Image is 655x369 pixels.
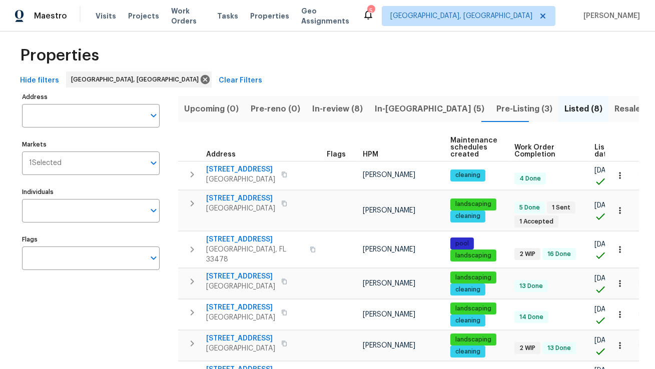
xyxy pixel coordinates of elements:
[219,74,262,87] span: Clear Filters
[451,285,484,294] span: cleaning
[147,156,161,170] button: Open
[29,159,62,167] span: 1 Selected
[451,200,495,208] span: landscaping
[579,11,640,21] span: [PERSON_NAME]
[543,250,575,258] span: 16 Done
[594,144,611,158] span: List date
[515,174,545,183] span: 4 Done
[22,189,160,195] label: Individuals
[451,239,473,248] span: pool
[215,71,266,90] button: Clear Filters
[451,316,484,325] span: cleaning
[451,251,495,260] span: landscaping
[206,203,275,213] span: [GEOGRAPHIC_DATA]
[22,236,160,242] label: Flags
[543,344,575,352] span: 13 Done
[184,102,239,116] span: Upcoming (0)
[514,144,577,158] span: Work Order Completion
[171,6,205,26] span: Work Orders
[390,11,532,21] span: [GEOGRAPHIC_DATA], [GEOGRAPHIC_DATA]
[250,11,289,21] span: Properties
[548,203,574,212] span: 1 Sent
[206,281,275,291] span: [GEOGRAPHIC_DATA]
[451,273,495,282] span: landscaping
[594,167,615,174] span: [DATE]
[22,141,160,147] label: Markets
[564,102,602,116] span: Listed (8)
[451,171,484,179] span: cleaning
[451,304,495,313] span: landscaping
[206,302,275,312] span: [STREET_ADDRESS]
[206,343,275,353] span: [GEOGRAPHIC_DATA]
[206,271,275,281] span: [STREET_ADDRESS]
[147,251,161,265] button: Open
[450,137,497,158] span: Maintenance schedules created
[594,275,615,282] span: [DATE]
[147,108,161,122] button: Open
[96,11,116,21] span: Visits
[594,337,615,344] span: [DATE]
[515,313,547,321] span: 14 Done
[206,312,275,322] span: [GEOGRAPHIC_DATA]
[206,174,275,184] span: [GEOGRAPHIC_DATA]
[301,6,350,26] span: Geo Assignments
[594,202,615,209] span: [DATE]
[206,333,275,343] span: [STREET_ADDRESS]
[451,212,484,220] span: cleaning
[206,193,275,203] span: [STREET_ADDRESS]
[363,342,415,349] span: [PERSON_NAME]
[66,71,212,87] div: [GEOGRAPHIC_DATA], [GEOGRAPHIC_DATA]
[206,234,304,244] span: [STREET_ADDRESS]
[20,74,59,87] span: Hide filters
[363,151,378,158] span: HPM
[363,280,415,287] span: [PERSON_NAME]
[206,164,275,174] span: [STREET_ADDRESS]
[251,102,300,116] span: Pre-reno (0)
[594,306,615,313] span: [DATE]
[147,203,161,217] button: Open
[363,311,415,318] span: [PERSON_NAME]
[515,250,539,258] span: 2 WIP
[375,102,484,116] span: In-[GEOGRAPHIC_DATA] (5)
[128,11,159,21] span: Projects
[206,151,236,158] span: Address
[363,246,415,253] span: [PERSON_NAME]
[22,94,160,100] label: Address
[206,244,304,264] span: [GEOGRAPHIC_DATA], FL 33478
[363,207,415,214] span: [PERSON_NAME]
[16,71,63,90] button: Hide filters
[312,102,363,116] span: In-review (8)
[451,347,484,356] span: cleaning
[20,50,99,60] span: Properties
[327,151,346,158] span: Flags
[367,6,374,16] div: 5
[451,335,495,344] span: landscaping
[515,344,539,352] span: 2 WIP
[614,102,654,116] span: Resale (8)
[217,12,238,19] span: Tasks
[594,241,615,248] span: [DATE]
[496,102,552,116] span: Pre-Listing (3)
[515,203,544,212] span: 5 Done
[363,171,415,178] span: [PERSON_NAME]
[515,217,557,226] span: 1 Accepted
[515,282,547,290] span: 13 Done
[34,11,67,21] span: Maestro
[71,74,203,84] span: [GEOGRAPHIC_DATA], [GEOGRAPHIC_DATA]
